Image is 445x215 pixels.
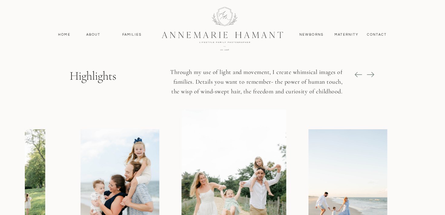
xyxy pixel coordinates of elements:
a: Newborns [297,32,326,37]
p: Through my use of light and movement, I create whimsical images of families. Details you want to ... [165,67,342,104]
a: contact [364,32,390,37]
a: About [84,32,102,37]
a: MAternity [335,32,358,37]
p: Highlights [70,69,139,90]
a: Home [55,32,73,37]
a: Families [118,32,146,37]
